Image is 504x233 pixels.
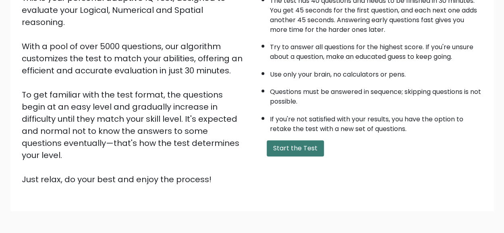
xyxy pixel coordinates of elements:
li: Use only your brain, no calculators or pens. [270,66,483,79]
button: Start the Test [267,140,324,156]
li: If you're not satisfied with your results, you have the option to retake the test with a new set ... [270,110,483,134]
li: Try to answer all questions for the highest score. If you're unsure about a question, make an edu... [270,38,483,62]
li: Questions must be answered in sequence; skipping questions is not possible. [270,83,483,106]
